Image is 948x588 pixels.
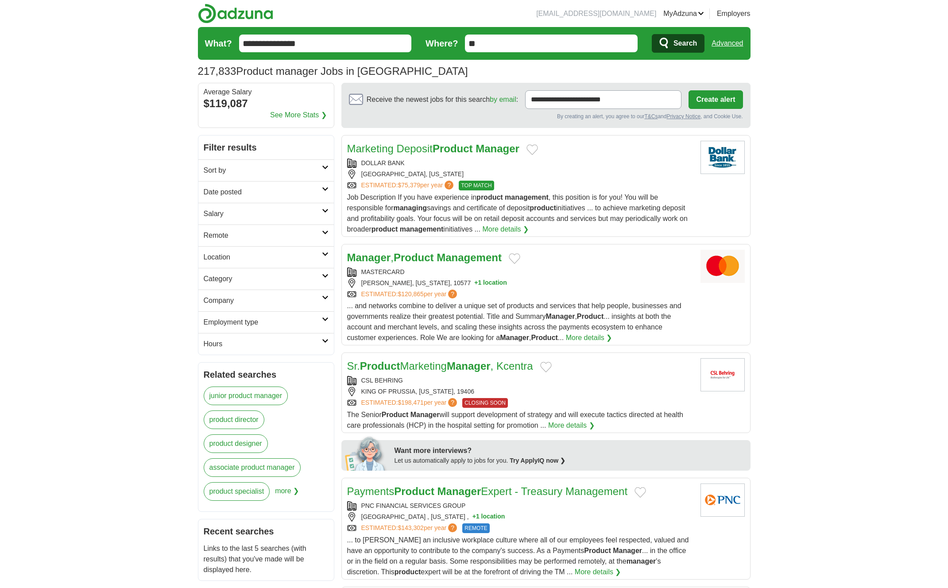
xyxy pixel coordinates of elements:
[437,251,502,263] strong: Management
[361,523,459,533] a: ESTIMATED:$143,302per year?
[204,274,322,284] h2: Category
[394,485,434,497] strong: Product
[462,523,489,533] span: REMOTE
[577,313,604,320] strong: Product
[347,279,693,288] div: [PERSON_NAME], [US_STATE], 10577
[347,512,693,522] div: [GEOGRAPHIC_DATA] , [US_STATE] ,
[198,290,334,311] a: Company
[347,360,533,372] a: Sr.ProductMarketingManager, Kcentra
[198,135,334,159] h2: Filter results
[204,482,270,501] a: product specialist
[204,434,268,453] a: product designer
[531,334,557,341] strong: Product
[400,225,444,233] strong: management
[198,333,334,355] a: Hours
[204,165,322,176] h2: Sort by
[476,193,503,201] strong: product
[275,482,299,506] span: more ❯
[361,159,405,166] a: DOLLAR BANK
[613,547,642,554] strong: Manager
[700,358,745,391] img: CSL Behring logo
[398,182,420,189] span: $75,379
[500,334,529,341] strong: Manager
[536,8,656,19] li: [EMAIL_ADDRESS][DOMAIN_NAME]
[448,523,457,532] span: ?
[198,268,334,290] a: Category
[204,368,329,381] h2: Related searches
[347,251,502,263] a: Manager,Product Management
[700,141,745,174] img: Dollar Bank logo
[644,113,658,120] a: T&Cs
[472,512,505,522] button: +1 location
[584,547,611,554] strong: Product
[490,96,516,103] a: by email
[510,457,565,464] a: Try ApplyIQ now ❯
[462,398,508,408] span: CLOSING SOON
[347,485,628,497] a: PaymentsProduct ManagerExpert - Treasury Management
[575,567,621,577] a: More details ❯
[472,512,476,522] span: +
[505,193,549,201] strong: management
[395,445,745,456] div: Want more interviews?
[447,360,491,372] strong: Manager
[382,411,408,418] strong: Product
[540,362,552,372] button: Add to favorite jobs
[361,398,459,408] a: ESTIMATED:$198,471per year?
[689,90,743,109] button: Create alert
[347,193,688,233] span: Job Description If you have experience in , this position is for you! You will be responsible for...
[361,290,459,299] a: ESTIMATED:$120,865per year?
[700,250,745,283] img: MasterCard logo
[198,65,468,77] h1: Product manager Jobs in [GEOGRAPHIC_DATA]
[717,8,751,19] a: Employers
[204,543,329,575] p: Links to the last 5 searches (with results) that you've made will be displayed here.
[712,35,743,52] a: Advanced
[204,187,322,197] h2: Date posted
[198,246,334,268] a: Location
[398,524,423,531] span: $143,302
[474,279,478,288] span: +
[204,96,329,112] div: $119,087
[394,251,434,263] strong: Product
[393,204,427,212] strong: managing
[347,143,519,155] a: Marketing DepositProduct Manager
[410,411,440,418] strong: Manager
[198,4,273,23] img: Adzuna logo
[205,37,232,50] label: What?
[546,313,575,320] strong: Manager
[204,317,322,328] h2: Employment type
[476,143,519,155] strong: Manager
[270,110,327,120] a: See More Stats ❯
[347,251,391,263] strong: Manager
[345,435,388,471] img: apply-iq-scientist.png
[566,333,612,343] a: More details ❯
[198,203,334,224] a: Salary
[204,458,301,477] a: associate product manager
[204,230,322,241] h2: Remote
[548,420,595,431] a: More details ❯
[204,295,322,306] h2: Company
[509,253,520,264] button: Add to favorite jobs
[204,209,322,219] h2: Salary
[448,398,457,407] span: ?
[204,410,264,429] a: product director
[663,8,704,19] a: MyAdzuna
[635,487,646,498] button: Add to favorite jobs
[204,252,322,263] h2: Location
[361,181,456,190] a: ESTIMATED:$75,379per year?
[198,311,334,333] a: Employment type
[395,456,745,465] div: Let us automatically apply to jobs for you.
[204,387,288,405] a: junior product manager
[347,411,683,429] span: The Senior will support development of strategy and will execute tactics directed at health care ...
[347,387,693,396] div: KING OF PRUSSIA, [US_STATE], 19406
[198,63,236,79] span: 217,833
[445,181,453,190] span: ?
[448,290,457,298] span: ?
[349,112,743,120] div: By creating an alert, you agree to our and , and Cookie Use.
[360,360,400,372] strong: Product
[433,143,473,155] strong: Product
[700,484,745,517] img: PNC Financial Services Group logo
[371,225,398,233] strong: product
[673,35,697,52] span: Search
[198,181,334,203] a: Date posted
[361,502,466,509] a: PNC FINANCIAL SERVICES GROUP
